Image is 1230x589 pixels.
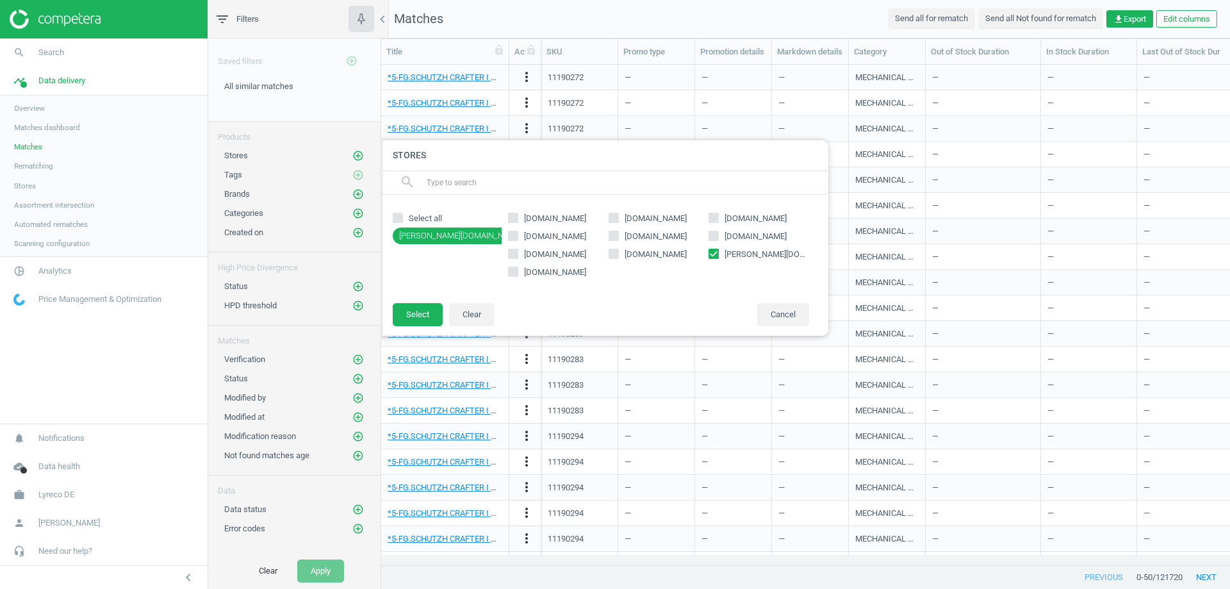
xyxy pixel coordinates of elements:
i: add_circle_outline [352,300,364,311]
span: All similar matches [224,81,293,91]
span: Rematching [14,161,53,171]
span: Modified at [224,412,265,422]
h4: Stores [380,140,828,170]
span: Stores [14,181,36,191]
i: add_circle_outline [352,392,364,404]
span: HPD threshold [224,301,277,310]
button: add_circle_outline [352,226,365,239]
span: Need our help? [38,545,92,557]
i: add_circle_outline [352,227,364,238]
span: Status [224,374,248,383]
span: Verification [224,354,265,364]
button: add_circle_outline [352,503,365,516]
i: add_circle_outline [352,450,364,461]
i: add_circle_outline [352,431,364,442]
span: Not found matches age [224,451,309,460]
div: Products [208,122,381,143]
span: Brands [224,189,250,199]
span: Error codes [224,524,265,533]
i: add_circle_outline [352,208,364,219]
button: add_circle_outline [352,392,365,404]
i: chevron_left [181,570,196,585]
span: Stores [224,151,248,160]
span: Data delivery [38,75,85,87]
i: chevron_left [375,12,390,27]
button: Apply [297,560,344,583]
i: timeline [7,69,31,93]
span: [PERSON_NAME] [38,517,100,529]
i: add_circle_outline [352,150,364,162]
button: Clear [245,560,291,583]
i: pie_chart_outlined [7,259,31,283]
button: add_circle_outline [352,411,365,424]
i: add_circle_outline [352,188,364,200]
button: add_circle_outline [352,522,365,535]
span: Created on [224,228,263,237]
i: notifications [7,426,31,451]
div: Data [208,476,381,497]
i: person [7,511,31,535]
button: add_circle_outline [352,449,365,462]
button: add_circle_outline [352,149,365,162]
span: Filters [236,13,259,25]
button: add_circle_outline [352,188,365,201]
span: Automated rematches [14,219,88,229]
i: work [7,483,31,507]
button: add_circle_outline [352,280,365,293]
button: add_circle_outline [339,48,365,74]
i: add_circle_outline [352,169,364,181]
div: Saved filters [208,38,381,74]
i: add_circle_outline [352,354,364,365]
span: Matches dashboard [14,122,80,133]
span: Data status [224,504,266,514]
button: add_circle_outline [352,372,365,385]
div: Matches [208,326,381,347]
i: add_circle_outline [352,373,364,385]
span: Overview [14,103,45,113]
span: Analytics [38,265,72,277]
i: cloud_done [7,454,31,479]
button: add_circle_outline [352,207,365,220]
i: headset_mic [7,539,31,563]
button: chevron_left [172,569,204,586]
span: Tags [224,170,242,179]
i: filter_list [215,12,230,27]
span: Data health [38,461,80,472]
button: add_circle_outline [352,299,365,312]
i: add_circle_outline [352,504,364,515]
span: Notifications [38,433,85,444]
span: Categories [224,208,263,218]
span: Price Management & Optimization [38,294,161,305]
span: Matches [14,142,42,152]
img: wGWNvw8QSZomAAAAABJRU5ErkJggg== [13,294,25,306]
span: Modified by [224,393,266,402]
i: add_circle_outline [346,55,357,67]
img: ajHJNr6hYgQAAAAASUVORK5CYII= [10,10,101,29]
span: Status [224,281,248,291]
span: Assortment intersection [14,200,94,210]
button: add_circle_outline [352,169,365,181]
span: Scanning configuration [14,238,90,249]
button: add_circle_outline [352,430,365,443]
i: search [7,40,31,65]
i: add_circle_outline [352,411,364,423]
button: add_circle_outline [352,353,365,366]
i: add_circle_outline [352,523,364,535]
span: Search [38,47,64,58]
span: Modification reason [224,431,296,441]
span: Lyreco DE [38,489,74,501]
div: High Price Divergence [208,253,381,274]
i: add_circle_outline [352,281,364,292]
